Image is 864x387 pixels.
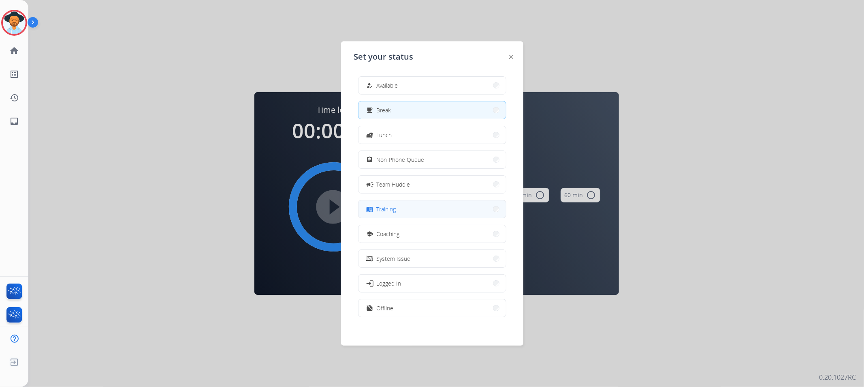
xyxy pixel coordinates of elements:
[365,180,373,188] mat-icon: campaign
[354,51,414,62] span: Set your status
[377,254,411,263] span: System Issue
[358,200,506,218] button: Training
[358,299,506,317] button: Offline
[377,205,396,213] span: Training
[819,372,856,382] p: 0.20.1027RC
[358,250,506,267] button: System Issue
[377,304,394,312] span: Offline
[358,77,506,94] button: Available
[509,55,513,59] img: close-button
[365,279,373,287] mat-icon: login
[358,126,506,144] button: Lunch
[377,180,410,189] span: Team Huddle
[9,93,19,103] mat-icon: history
[358,275,506,292] button: Logged In
[366,230,373,237] mat-icon: school
[366,206,373,213] mat-icon: menu_book
[9,69,19,79] mat-icon: list_alt
[366,305,373,312] mat-icon: work_off
[366,131,373,138] mat-icon: fastfood
[366,255,373,262] mat-icon: phonelink_off
[366,156,373,163] mat-icon: assignment
[366,107,373,114] mat-icon: free_breakfast
[3,11,26,34] img: avatar
[358,101,506,119] button: Break
[366,82,373,89] mat-icon: how_to_reg
[377,106,391,114] span: Break
[358,176,506,193] button: Team Huddle
[377,155,425,164] span: Non-Phone Queue
[377,131,392,139] span: Lunch
[9,46,19,56] mat-icon: home
[358,151,506,168] button: Non-Phone Queue
[377,230,400,238] span: Coaching
[358,225,506,243] button: Coaching
[9,116,19,126] mat-icon: inbox
[377,81,398,90] span: Available
[377,279,401,288] span: Logged In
